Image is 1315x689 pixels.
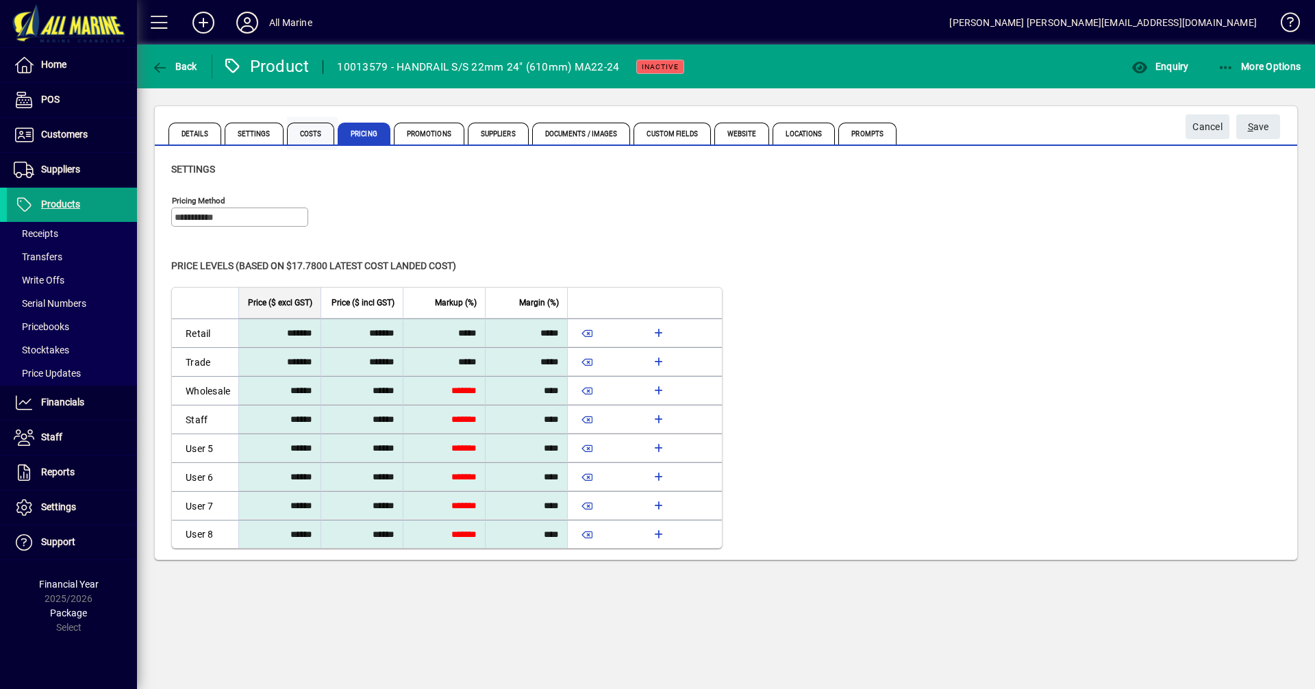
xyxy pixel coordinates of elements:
[7,455,137,490] a: Reports
[225,123,284,145] span: Settings
[1186,114,1229,139] button: Cancel
[7,153,137,187] a: Suppliers
[1236,114,1280,139] button: Save
[773,123,835,145] span: Locations
[172,405,238,434] td: Staff
[41,397,84,408] span: Financials
[14,298,86,309] span: Serial Numbers
[50,607,87,618] span: Package
[172,491,238,520] td: User 7
[338,123,390,145] span: Pricing
[435,295,477,310] span: Markup (%)
[248,295,312,310] span: Price ($ excl GST)
[1214,54,1305,79] button: More Options
[468,123,529,145] span: Suppliers
[7,490,137,525] a: Settings
[223,55,310,77] div: Product
[634,123,710,145] span: Custom Fields
[1128,54,1192,79] button: Enquiry
[838,123,897,145] span: Prompts
[1192,116,1223,138] span: Cancel
[394,123,464,145] span: Promotions
[14,228,58,239] span: Receipts
[181,10,225,35] button: Add
[14,321,69,332] span: Pricebooks
[151,61,197,72] span: Back
[41,199,80,210] span: Products
[337,56,619,78] div: 10013579 - HANDRAIL S/S 22mm 24" (610mm) MA22-24
[7,362,137,385] a: Price Updates
[41,94,60,105] span: POS
[7,222,137,245] a: Receipts
[41,164,80,175] span: Suppliers
[172,347,238,376] td: Trade
[7,421,137,455] a: Staff
[172,434,238,462] td: User 5
[39,579,99,590] span: Financial Year
[519,295,559,310] span: Margin (%)
[1248,121,1253,132] span: S
[1270,3,1298,47] a: Knowledge Base
[171,164,215,175] span: Settings
[14,275,64,286] span: Write Offs
[7,338,137,362] a: Stocktakes
[7,386,137,420] a: Financials
[41,59,66,70] span: Home
[532,123,631,145] span: Documents / Images
[137,54,212,79] app-page-header-button: Back
[225,10,269,35] button: Profile
[168,123,221,145] span: Details
[1218,61,1301,72] span: More Options
[171,260,456,271] span: Price levels (based on $17.7800 Latest cost landed cost)
[14,368,81,379] span: Price Updates
[287,123,335,145] span: Costs
[148,54,201,79] button: Back
[172,376,238,405] td: Wholesale
[949,12,1257,34] div: [PERSON_NAME] [PERSON_NAME][EMAIL_ADDRESS][DOMAIN_NAME]
[331,295,394,310] span: Price ($ incl GST)
[41,129,88,140] span: Customers
[269,12,312,34] div: All Marine
[7,83,137,117] a: POS
[41,466,75,477] span: Reports
[172,196,225,205] mat-label: Pricing method
[7,268,137,292] a: Write Offs
[7,118,137,152] a: Customers
[14,344,69,355] span: Stocktakes
[1131,61,1188,72] span: Enquiry
[41,431,62,442] span: Staff
[1248,116,1269,138] span: ave
[7,292,137,315] a: Serial Numbers
[41,536,75,547] span: Support
[642,62,679,71] span: Inactive
[172,462,238,491] td: User 6
[172,318,238,347] td: Retail
[41,501,76,512] span: Settings
[7,315,137,338] a: Pricebooks
[7,245,137,268] a: Transfers
[714,123,770,145] span: Website
[14,251,62,262] span: Transfers
[7,525,137,560] a: Support
[172,520,238,548] td: User 8
[7,48,137,82] a: Home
